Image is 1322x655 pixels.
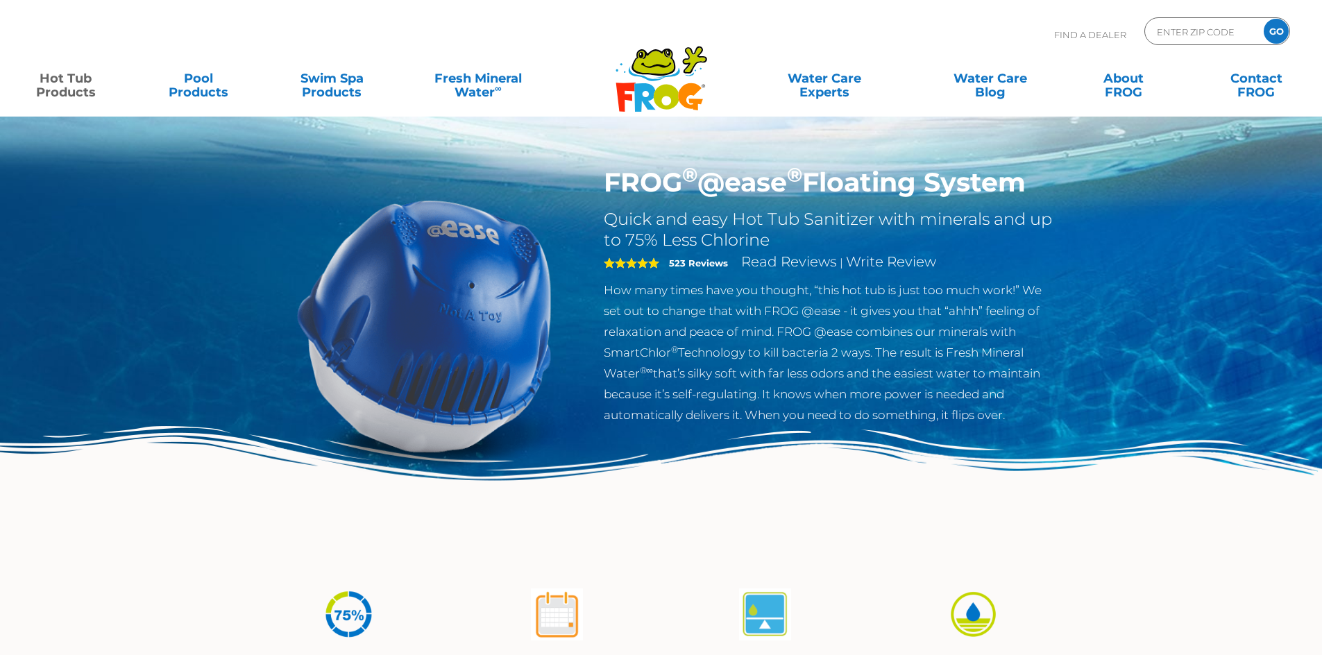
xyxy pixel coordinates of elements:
[740,65,908,92] a: Water CareExperts
[280,65,384,92] a: Swim SpaProducts
[147,65,251,92] a: PoolProducts
[1054,17,1126,52] p: Find A Dealer
[604,257,659,269] span: 5
[1071,65,1175,92] a: AboutFROG
[413,65,543,92] a: Fresh MineralWater∞
[531,588,583,640] img: atease-icon-shock-once
[1205,65,1308,92] a: ContactFROG
[671,344,678,355] sup: ®
[741,253,837,270] a: Read Reviews
[739,588,791,640] img: atease-icon-self-regulates
[640,365,653,375] sup: ®∞
[787,162,802,187] sup: ®
[947,588,999,640] img: icon-atease-easy-on
[604,280,1057,425] p: How many times have you thought, “this hot tub is just too much work!” We set out to change that ...
[323,588,375,640] img: icon-atease-75percent-less
[266,167,584,484] img: hot-tub-product-atease-system.png
[604,167,1057,198] h1: FROG @ease Floating System
[495,83,502,94] sup: ∞
[669,257,728,269] strong: 523 Reviews
[14,65,117,92] a: Hot TubProducts
[604,209,1057,250] h2: Quick and easy Hot Tub Sanitizer with minerals and up to 75% Less Chlorine
[840,256,843,269] span: |
[846,253,936,270] a: Write Review
[938,65,1042,92] a: Water CareBlog
[682,162,697,187] sup: ®
[1264,19,1289,44] input: GO
[608,28,715,112] img: Frog Products Logo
